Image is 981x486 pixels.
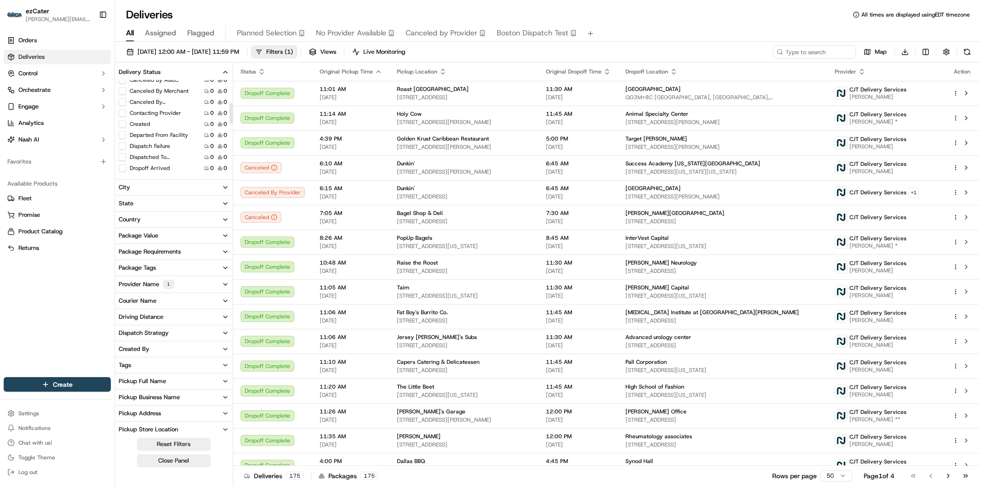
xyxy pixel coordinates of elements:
[397,317,531,324] span: [STREET_ADDRESS]
[4,224,111,239] button: Product Catalog
[4,436,111,449] button: Chat with us!
[320,391,382,399] span: [DATE]
[18,119,44,127] span: Analytics
[119,232,158,240] div: Package Value
[119,361,131,369] div: Tags
[397,284,409,291] span: Taim
[625,218,820,225] span: [STREET_ADDRESS]
[835,137,847,149] img: nash.svg
[835,261,847,273] img: nash.svg
[320,358,382,366] span: 11:10 AM
[130,76,189,84] label: Canceled By Auto Reassign
[26,6,49,16] button: ezCater
[397,160,415,167] span: Dunkin'
[210,120,214,128] span: 0
[849,118,906,125] span: [PERSON_NAME] *
[835,162,847,174] img: nash.svg
[224,153,227,161] span: 0
[305,45,340,58] button: Views
[18,227,63,236] span: Product Catalog
[4,4,95,26] button: ezCaterezCater[PERSON_NAME][EMAIL_ADDRESS][DOMAIN_NAME]
[546,259,611,266] span: 11:30 AM
[26,16,92,23] span: [PERSON_NAME][EMAIL_ADDRESS][DOMAIN_NAME]
[849,136,906,143] span: CJT Delivery Services
[546,383,611,390] span: 11:45 AM
[546,135,611,142] span: 5:00 PM
[320,193,382,200] span: [DATE]
[210,131,214,139] span: 0
[119,68,161,76] div: Delivery Status
[546,168,611,175] span: [DATE]
[397,342,531,349] span: [STREET_ADDRESS]
[320,309,382,316] span: 11:06 AM
[119,264,156,272] div: Package Tags
[18,136,39,144] span: Nash AI
[224,120,227,128] span: 0
[156,90,167,102] button: Start new chat
[130,131,188,139] label: Departed From Facility
[115,228,233,243] button: Package Value
[241,212,281,223] button: Canceled
[115,64,233,80] button: Delivery Status
[546,333,611,341] span: 11:30 AM
[119,297,156,305] div: Courier Name
[53,380,73,389] span: Create
[546,94,611,101] span: [DATE]
[773,45,856,58] input: Type to search
[115,325,233,341] button: Dispatch Strategy
[397,267,531,275] span: [STREET_ADDRESS]
[4,208,111,222] button: Promise
[163,280,174,289] div: 1
[115,244,233,260] button: Package Requirements
[849,384,906,391] span: CJT Delivery Services
[18,410,39,417] span: Settings
[546,358,611,366] span: 11:45 AM
[241,68,256,75] span: Status
[237,28,297,39] span: Planned Selection
[320,160,382,167] span: 6:10 AM
[625,383,684,390] span: High School of Fashion
[320,367,382,374] span: [DATE]
[849,292,906,299] span: [PERSON_NAME]
[849,214,906,221] span: CJT Delivery Services
[119,183,130,192] div: City
[9,37,167,51] p: Welcome 👋
[6,130,74,146] a: 📗Knowledge Base
[849,366,906,373] span: [PERSON_NAME]
[241,162,281,173] button: Canceled
[316,28,386,39] span: No Provider Available
[320,383,382,390] span: 11:20 AM
[92,156,111,163] span: Pylon
[861,11,970,18] span: All times are displayed using EDT timezone
[546,160,611,167] span: 6:45 AM
[835,112,847,124] img: nash.svg
[4,176,111,191] div: Available Products
[18,424,51,432] span: Notifications
[625,367,820,374] span: [STREET_ADDRESS][US_STATE]
[320,259,382,266] span: 10:48 AM
[625,193,820,200] span: [STREET_ADDRESS][PERSON_NAME]
[625,209,724,217] span: [PERSON_NAME][GEOGRAPHIC_DATA]
[546,342,611,349] span: [DATE]
[348,45,409,58] button: Live Monitoring
[210,142,214,150] span: 0
[130,164,170,172] label: Dropoff Arrived
[7,12,22,18] img: ezCater
[320,284,382,291] span: 11:05 AM
[320,243,382,250] span: [DATE]
[625,168,820,175] span: [STREET_ADDRESS][US_STATE][US_STATE]
[4,99,111,114] button: Engage
[18,102,39,111] span: Engage
[65,155,111,163] a: Powered byPylon
[849,235,906,242] span: CJT Delivery Services
[320,168,382,175] span: [DATE]
[320,110,382,118] span: 11:14 AM
[397,135,489,142] span: Golden Krust Caribbean Restaurant
[119,313,163,321] div: Driving Distance
[4,241,111,255] button: Returns
[625,243,820,250] span: [STREET_ADDRESS][US_STATE]
[546,292,611,300] span: [DATE]
[320,317,382,324] span: [DATE]
[145,28,176,39] span: Assigned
